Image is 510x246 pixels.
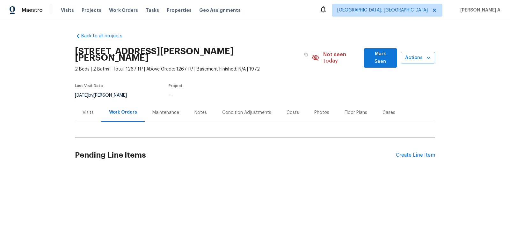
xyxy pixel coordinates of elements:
span: Visits [61,7,74,13]
div: Maintenance [152,109,179,116]
button: Mark Seen [364,48,397,68]
div: Visits [83,109,94,116]
span: Mark Seen [369,50,392,66]
div: Floor Plans [345,109,367,116]
h2: Pending Line Items [75,140,396,170]
div: Photos [314,109,329,116]
span: Geo Assignments [199,7,241,13]
div: Notes [194,109,207,116]
span: Maestro [22,7,43,13]
h2: [STREET_ADDRESS][PERSON_NAME][PERSON_NAME] [75,48,300,61]
span: Not seen today [323,51,360,64]
span: Properties [167,7,192,13]
span: Last Visit Date [75,84,103,88]
span: Actions [406,54,430,62]
span: [GEOGRAPHIC_DATA], [GEOGRAPHIC_DATA] [337,7,428,13]
div: ... [169,92,291,96]
div: Costs [287,109,299,116]
span: [PERSON_NAME] A [458,7,500,13]
div: Work Orders [109,109,137,116]
div: by [PERSON_NAME] [75,92,135,99]
span: [DATE] [75,93,88,98]
div: Cases [382,109,395,116]
a: Back to all projects [75,33,136,39]
button: Actions [401,52,435,64]
div: Create Line Item [396,152,435,158]
span: Projects [82,7,101,13]
button: Copy Address [300,49,312,60]
span: Project [169,84,183,88]
div: Condition Adjustments [222,109,271,116]
span: 2 Beds | 2 Baths | Total: 1267 ft² | Above Grade: 1267 ft² | Basement Finished: N/A | 1972 [75,66,312,72]
span: Tasks [146,8,159,12]
span: Work Orders [109,7,138,13]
